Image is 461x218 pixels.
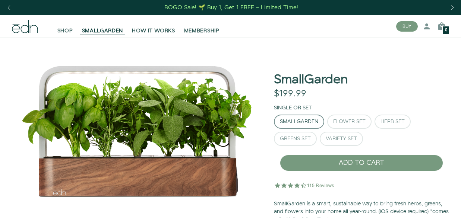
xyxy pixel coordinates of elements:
button: Herb Set [375,115,411,129]
a: SMALLGARDEN [78,18,128,35]
button: Greens Set [274,132,317,146]
span: SHOP [57,27,73,35]
img: 4.5 star rating [274,178,335,193]
button: BUY [396,21,418,32]
div: SmallGarden [280,119,318,124]
h1: SmallGarden [274,73,348,87]
div: Flower Set [333,119,366,124]
button: Flower Set [327,115,372,129]
button: ADD TO CART [280,155,443,171]
a: HOW IT WORKS [127,18,179,35]
div: Variety Set [326,136,357,141]
span: 0 [445,28,447,32]
div: BOGO Sale! 🌱 Buy 1, Get 1 FREE – Limited Time! [164,4,298,12]
iframe: Opens a widget where you can find more information [404,196,454,214]
span: SMALLGARDEN [82,27,123,35]
div: Herb Set [381,119,405,124]
a: BOGO Sale! 🌱 Buy 1, Get 1 FREE – Limited Time! [164,2,299,13]
div: Greens Set [280,136,311,141]
div: $199.99 [274,89,306,99]
button: SmallGarden [274,115,324,129]
span: MEMBERSHIP [184,27,220,35]
a: SHOP [53,18,78,35]
a: MEMBERSHIP [180,18,224,35]
span: HOW IT WORKS [132,27,175,35]
button: Variety Set [320,132,363,146]
label: Single or Set [274,104,312,112]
